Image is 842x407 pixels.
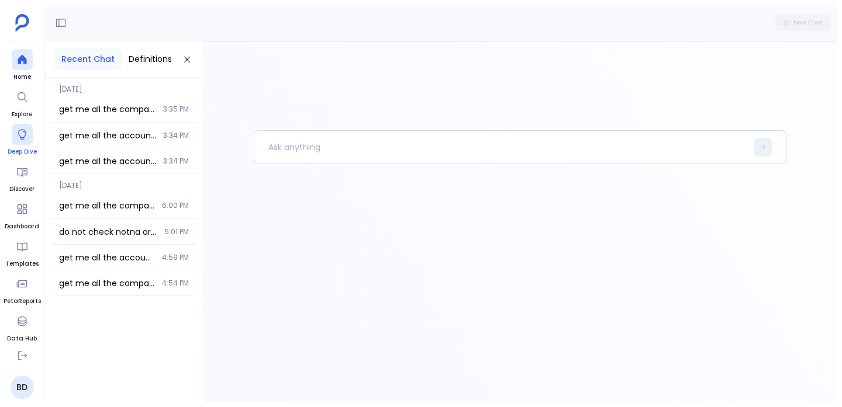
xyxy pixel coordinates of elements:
[54,48,122,70] button: Recent Chat
[59,252,155,263] span: get me all the accounts with arr
[12,49,33,82] a: Home
[59,226,157,238] span: do not check notna or not nan in arr column, give me all the accounts
[9,161,34,194] a: Discover
[162,279,189,288] span: 4:54 PM
[59,200,155,211] span: get me all the companies which have ARR more than 10000, also the arr should not have null
[163,131,189,140] span: 3:34 PM
[11,375,34,399] a: BD
[8,147,37,156] span: Deep Dive
[52,78,196,94] span: [DATE]
[15,14,29,32] img: petavue logo
[162,253,189,262] span: 4:59 PM
[122,48,179,70] button: Definitions
[163,105,189,114] span: 3:35 PM
[59,103,156,115] span: get me all the companies which are created before or on 2020 q2
[5,259,39,269] span: Templates
[163,156,189,166] span: 3:34 PM
[12,86,33,119] a: Explore
[162,201,189,210] span: 6:00 PM
[5,236,39,269] a: Templates
[12,72,33,82] span: Home
[5,222,39,231] span: Dashboard
[8,124,37,156] a: Deep Dive
[7,334,37,343] span: Data Hub
[59,155,156,167] span: get me all the accounts and opportunities which are created before or on 2020 q2
[4,273,41,306] a: PetaReports
[52,174,196,190] span: [DATE]
[4,297,41,306] span: PetaReports
[5,199,39,231] a: Dashboard
[59,130,156,141] span: get me all the accounts and opportunities which are created before or on 2020 q2
[12,110,33,119] span: Explore
[164,227,189,236] span: 5:01 PM
[9,185,34,194] span: Discover
[7,311,37,343] a: Data Hub
[59,277,155,289] span: get me all the companies which have ARR more than 10000, also the arr should have null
